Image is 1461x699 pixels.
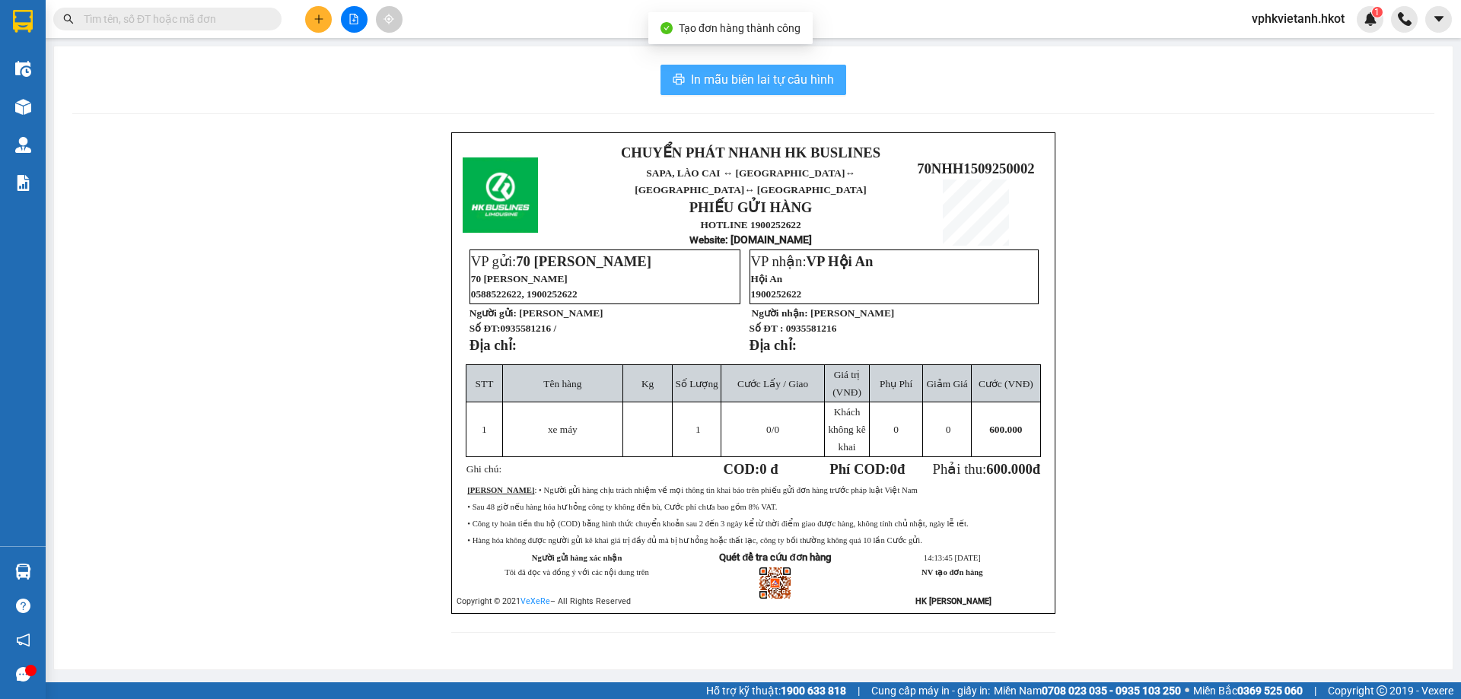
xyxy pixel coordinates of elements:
span: 70 [PERSON_NAME] [516,253,651,269]
span: 0 đ [759,461,778,477]
strong: PHIẾU GỬI HÀNG [689,199,813,215]
span: [PERSON_NAME] [519,307,603,319]
img: phone-icon [1398,12,1412,26]
strong: Số ĐT: [469,322,556,334]
span: Copyright © 2021 – All Rights Reserved [457,596,631,606]
strong: Phí COD: đ [829,461,905,477]
span: | [1314,682,1316,699]
button: aim [376,6,403,33]
span: 0 [946,424,951,435]
strong: Số ĐT : [750,322,784,334]
span: Tôi đã đọc và đồng ý với các nội dung trên [505,568,649,577]
span: 0 [890,461,897,477]
span: ⚪️ [1185,688,1189,694]
span: search [63,14,74,24]
strong: 0369 525 060 [1237,685,1303,697]
span: question-circle [16,599,30,613]
button: caret-down [1425,6,1452,33]
span: 70 [PERSON_NAME] [471,273,568,284]
img: warehouse-icon [15,564,31,580]
span: 1 [482,424,487,435]
strong: [PERSON_NAME] [467,486,534,494]
span: VP Hội An [807,253,874,269]
span: aim [384,14,394,24]
span: Hỗ trợ kỹ thuật: [706,682,846,699]
span: Hội An [751,273,783,284]
img: logo [463,157,538,233]
img: warehouse-icon [15,137,31,153]
button: printerIn mẫu biên lai tự cấu hình [660,65,846,95]
span: ↔ [GEOGRAPHIC_DATA] [744,184,867,195]
strong: Người nhận: [752,307,808,319]
span: 0935581216 / [500,322,556,334]
button: plus [305,6,332,33]
span: Giá trị (VNĐ) [832,369,861,398]
strong: Người gửi hàng xác nhận [532,554,622,562]
span: Ghi chú: [466,463,501,475]
span: • Sau 48 giờ nếu hàng hóa hư hỏng công ty không đền bù, Cước phí chưa bao gồm 8% VAT. [467,503,777,511]
span: Miền Bắc [1193,682,1303,699]
span: printer [673,73,685,87]
span: Cung cấp máy in - giấy in: [871,682,990,699]
span: SAPA, LÀO CAI ↔ [GEOGRAPHIC_DATA] [635,167,866,195]
span: Số Lượng [676,378,718,389]
span: Phải thu: [933,461,1041,477]
strong: CHUYỂN PHÁT NHANH HK BUSLINES [621,145,880,160]
span: 1 [695,424,701,435]
img: solution-icon [15,175,31,191]
strong: 1900 633 818 [781,685,846,697]
span: vphkvietanh.hkot [1240,9,1357,28]
strong: 0708 023 035 - 0935 103 250 [1042,685,1181,697]
span: đ [1033,461,1040,477]
input: Tìm tên, số ĐT hoặc mã đơn [84,11,263,27]
span: 0935581216 [786,322,837,334]
span: caret-down [1432,12,1446,26]
span: Kg [641,378,654,389]
span: /0 [766,424,779,435]
span: 1900252622 [751,288,802,300]
span: ↔ [GEOGRAPHIC_DATA] [635,167,866,195]
span: message [16,667,30,682]
span: • Hàng hóa không được người gửi kê khai giá trị đầy đủ mà bị hư hỏng hoặc thất lạc, công ty bồi t... [467,536,922,545]
span: Khách không kê khai [828,406,865,453]
span: xe máy [548,424,578,435]
span: In mẫu biên lai tự cấu hình [691,70,834,89]
span: Cước (VNĐ) [979,378,1033,389]
span: STT [476,378,494,389]
span: | [858,682,860,699]
span: [PERSON_NAME] [810,307,894,319]
a: VeXeRe [520,596,550,606]
span: 14:13:45 [DATE] [924,554,981,562]
strong: : [DOMAIN_NAME] [689,234,812,246]
span: 0 [766,424,772,435]
span: 1 [1374,7,1380,17]
span: Miền Nam [994,682,1181,699]
span: Giảm Giá [926,378,967,389]
img: warehouse-icon [15,99,31,115]
span: 0588522622, 1900252622 [471,288,578,300]
strong: HK [PERSON_NAME] [915,596,992,606]
span: copyright [1377,685,1387,696]
span: VP nhận: [751,253,874,269]
span: notification [16,633,30,647]
strong: COD: [724,461,778,477]
span: Website [689,234,725,246]
strong: Người gửi: [469,307,517,319]
sup: 1 [1372,7,1383,17]
span: 600.000 [986,461,1033,477]
span: Tạo đơn hàng thành công [679,22,801,34]
img: logo-vxr [13,10,33,33]
span: : • Người gửi hàng chịu trách nhiệm về mọi thông tin khai báo trên phiếu gửi đơn hàng trước pháp ... [467,486,917,494]
span: Cước Lấy / Giao [737,378,808,389]
span: VP gửi: [471,253,651,269]
span: Tên hàng [543,378,581,389]
strong: NV tạo đơn hàng [921,568,982,577]
span: plus [314,14,324,24]
strong: Địa chỉ: [469,337,517,353]
span: file-add [349,14,359,24]
span: Phụ Phí [880,378,912,389]
span: check-circle [660,22,673,34]
img: icon-new-feature [1364,12,1377,26]
img: warehouse-icon [15,61,31,77]
span: 0 [893,424,899,435]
